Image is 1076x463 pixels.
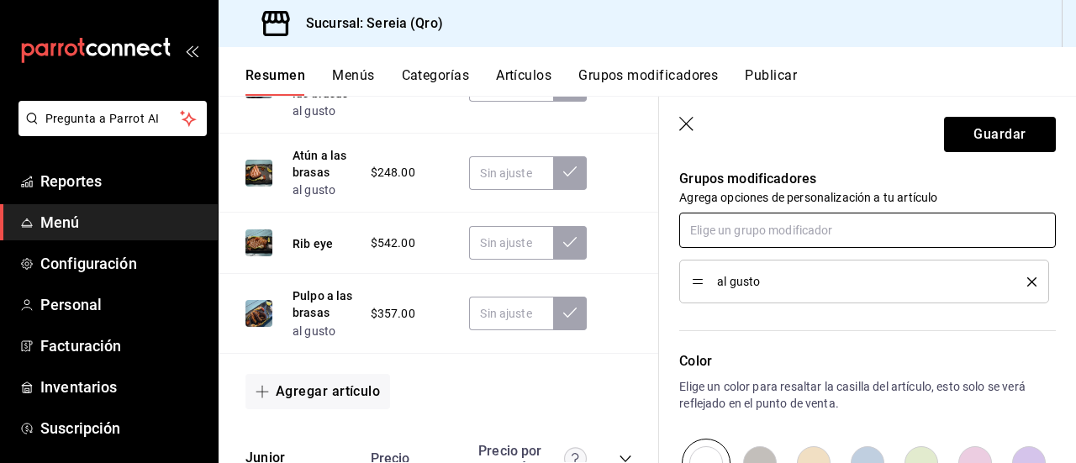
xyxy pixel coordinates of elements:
[245,229,272,256] img: Preview
[745,67,797,96] button: Publicar
[40,211,204,234] span: Menú
[245,67,1076,96] div: navigation tabs
[717,276,1002,287] span: al gusto
[245,67,305,96] button: Resumen
[185,44,198,57] button: open_drawer_menu
[40,334,204,357] span: Facturación
[402,67,470,96] button: Categorías
[12,122,207,139] a: Pregunta a Parrot AI
[371,164,415,182] span: $248.00
[679,189,1056,206] p: Agrega opciones de personalización a tu artículo
[40,417,204,439] span: Suscripción
[578,67,718,96] button: Grupos modificadores
[293,235,333,252] button: Rib eye
[40,170,204,192] span: Reportes
[332,67,374,96] button: Menús
[1015,277,1036,287] button: delete
[679,213,1056,248] input: Elige un grupo modificador
[245,374,390,409] button: Agregar artículo
[371,305,415,323] span: $357.00
[40,376,204,398] span: Inventarios
[293,182,335,198] button: al gusto
[371,234,415,252] span: $542.00
[18,101,207,136] button: Pregunta a Parrot AI
[496,67,551,96] button: Artículos
[293,103,335,119] button: al gusto
[944,117,1056,152] button: Guardar
[469,297,553,330] input: Sin ajuste
[293,323,335,339] button: al gusto
[469,226,553,260] input: Sin ajuste
[245,160,272,187] img: Preview
[245,300,272,327] img: Preview
[679,169,1056,189] p: Grupos modificadores
[293,147,354,181] button: Atún a las brasas
[469,156,553,190] input: Sin ajuste
[293,13,443,34] h3: Sucursal: Sereia (Qro)
[45,110,181,128] span: Pregunta a Parrot AI
[679,378,1056,412] p: Elige un color para resaltar la casilla del artículo, esto solo se verá reflejado en el punto de ...
[679,351,1056,371] p: Color
[293,287,354,321] button: Pulpo a las brasas
[40,293,204,316] span: Personal
[40,252,204,275] span: Configuración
